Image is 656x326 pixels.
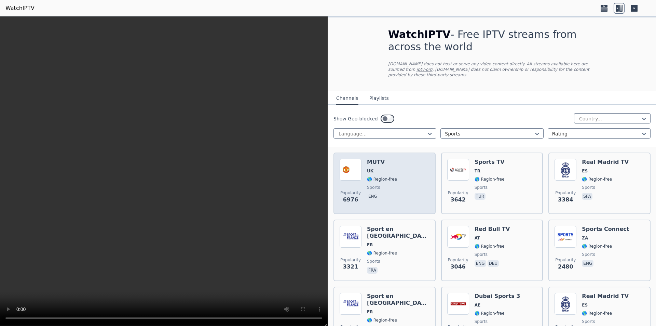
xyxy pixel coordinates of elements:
[582,193,592,200] p: spa
[367,259,380,264] span: sports
[369,92,389,105] button: Playlists
[475,226,510,233] h6: Red Bull TV
[416,67,433,72] a: iptv-org
[340,226,361,248] img: Sport en France
[582,177,612,182] span: 🌎 Region-free
[582,244,612,249] span: 🌎 Region-free
[475,311,505,316] span: 🌎 Region-free
[558,263,573,271] span: 2480
[555,226,576,248] img: Sports Connect
[367,185,380,190] span: sports
[475,302,480,308] span: AE
[582,252,595,257] span: sports
[475,177,505,182] span: 🌎 Region-free
[340,190,361,196] span: Popularity
[447,159,469,181] img: Sports TV
[367,317,397,323] span: 🌎 Region-free
[333,115,378,122] label: Show Geo-blocked
[582,185,595,190] span: sports
[340,257,361,263] span: Popularity
[475,260,486,267] p: eng
[450,196,466,204] span: 3642
[388,61,596,78] p: [DOMAIN_NAME] does not host or serve any video content directly. All streams available here are s...
[388,28,596,53] h1: - Free IPTV streams from across the world
[367,193,379,200] p: eng
[447,226,469,248] img: Red Bull TV
[367,159,397,166] h6: MUTV
[367,226,429,239] h6: Sport en [GEOGRAPHIC_DATA]
[475,293,520,300] h6: Dubai Sports 3
[447,293,469,315] img: Dubai Sports 3
[475,159,505,166] h6: Sports TV
[475,168,480,174] span: TR
[475,235,480,241] span: AT
[343,196,358,204] span: 6976
[336,92,358,105] button: Channels
[367,168,373,174] span: UK
[582,235,588,241] span: ZA
[558,196,573,204] span: 3384
[582,302,588,308] span: ES
[367,242,373,248] span: FR
[555,190,576,196] span: Popularity
[343,263,358,271] span: 3321
[367,267,378,274] p: fra
[475,193,486,200] p: tur
[450,263,466,271] span: 3046
[340,293,361,315] img: Sport en France
[582,159,629,166] h6: Real Madrid TV
[475,252,488,257] span: sports
[555,293,576,315] img: Real Madrid TV
[582,311,612,316] span: 🌎 Region-free
[582,168,588,174] span: ES
[582,260,593,267] p: eng
[388,28,451,40] span: WatchIPTV
[448,257,468,263] span: Popularity
[582,226,629,233] h6: Sports Connect
[448,190,468,196] span: Popularity
[555,159,576,181] img: Real Madrid TV
[475,319,488,324] span: sports
[367,177,397,182] span: 🌎 Region-free
[582,293,629,300] h6: Real Madrid TV
[367,309,373,315] span: FR
[5,4,35,12] a: WatchIPTV
[367,250,397,256] span: 🌎 Region-free
[555,257,576,263] span: Popularity
[488,260,499,267] p: deu
[582,319,595,324] span: sports
[367,293,429,307] h6: Sport en [GEOGRAPHIC_DATA]
[475,244,505,249] span: 🌎 Region-free
[475,185,488,190] span: sports
[340,159,361,181] img: MUTV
